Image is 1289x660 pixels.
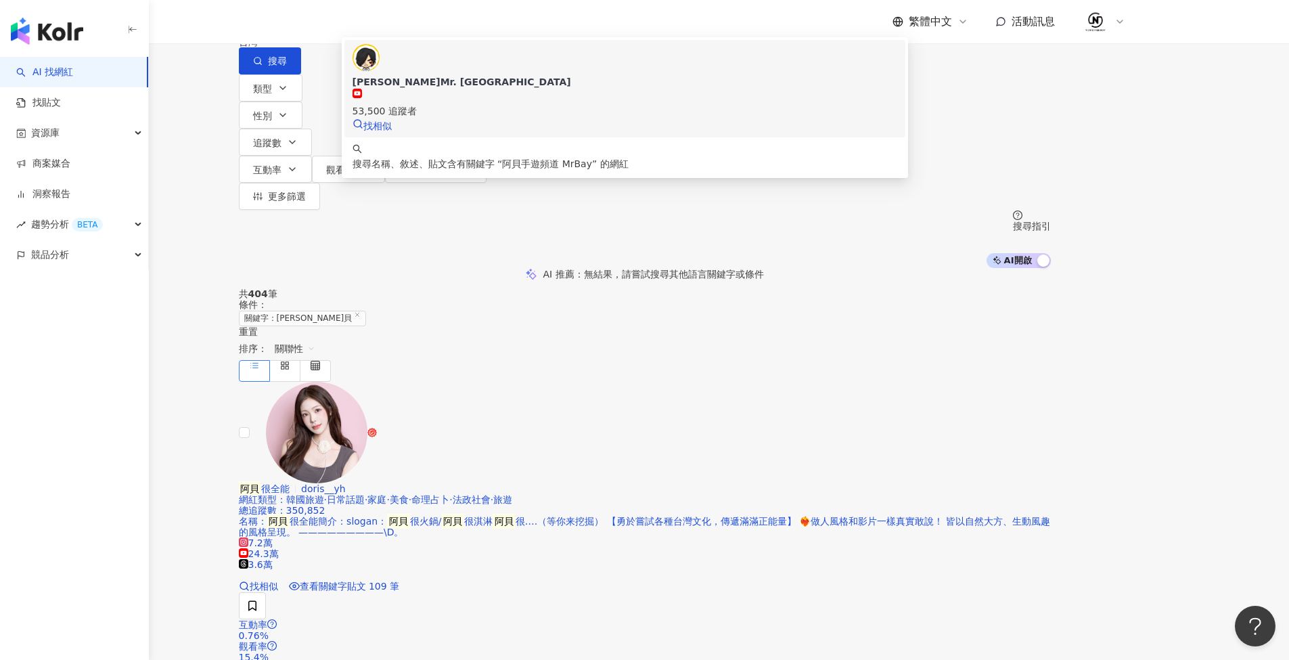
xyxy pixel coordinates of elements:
span: 類型 [253,83,272,94]
span: 很….（等你来挖掘） 【勇於嘗試各種台灣文化，傳遞滿滿正能量】 ❤️‍🔥做人風格和影片一樣真實敢說！ 皆以自然大方、生動風趣的風格呈現。 —————————\D。 [239,516,1051,537]
span: · [324,494,327,505]
span: rise [16,220,26,229]
span: 很淇淋 [464,516,493,527]
mark: 阿貝 [493,514,516,529]
button: 互動率 [239,156,312,183]
span: 名稱 ： [239,514,319,529]
span: 404 [248,288,268,299]
div: 網紅類型 ： [239,494,1051,505]
span: 觀看率 [326,164,355,175]
div: 搜尋名稱、敘述、貼文含有關鍵字 “ ” 的網紅 [353,156,898,171]
span: 很全能 [261,483,290,494]
mark: 阿貝 [239,481,262,496]
span: slogan： [346,516,387,527]
span: 競品分析 [31,240,69,270]
div: BETA [72,218,103,232]
button: 性別 [239,102,302,129]
span: 很火鍋/ [410,516,442,527]
span: 性別 [253,110,272,121]
div: 總追蹤數 ： 350,852 [239,505,1051,516]
span: 美食 [390,494,409,505]
span: 3.6萬 [239,559,273,570]
span: 觀看率 [239,641,267,652]
span: · [409,494,411,505]
button: 追蹤數 [239,129,312,156]
a: 找相似 [239,581,278,592]
button: 類型 [239,74,302,102]
span: 韓國旅遊 [286,494,324,505]
button: 搜尋 [239,47,301,74]
span: · [491,494,493,505]
span: 7.2萬 [239,537,273,548]
a: searchAI 找網紅 [16,66,73,79]
span: 追蹤數 [253,137,281,148]
span: 關聯性 [275,338,315,359]
span: 繁體中文 [909,14,952,29]
span: · [386,494,389,505]
span: 24.3萬 [239,548,279,559]
span: 互動率 [239,619,267,630]
span: 家庭 [367,494,386,505]
img: logo [11,18,83,45]
span: 阿貝手遊頻道 MrBay [502,158,592,169]
div: 0.76% [239,630,1051,641]
div: 共 筆 [239,288,1051,299]
span: question-circle [1013,211,1022,220]
span: 找相似 [363,120,392,131]
iframe: Help Scout Beacon - Open [1235,606,1275,646]
div: 排序： [239,337,1051,360]
span: 簡介 ： [239,514,1051,537]
span: question-circle [267,641,277,651]
span: 活動訊息 [1012,15,1055,28]
span: 查看關鍵字貼文 109 筆 [300,581,400,592]
div: [PERSON_NAME]Mr. [GEOGRAPHIC_DATA] [353,75,898,89]
span: 條件 ： [239,299,267,310]
span: question-circle [267,619,277,629]
span: 找相似 [250,581,278,592]
span: doris__yh [301,483,346,494]
span: 搜尋 [268,56,287,66]
span: 更多篩選 [268,191,306,202]
mark: 阿貝 [442,514,465,529]
a: 商案媒合 [16,157,70,171]
span: 命理占卜 [411,494,449,505]
img: KOL Avatar [266,382,367,483]
a: 洞察報告 [16,188,70,201]
span: 日常話題 [327,494,365,505]
span: search [353,144,362,154]
span: 法政社會 [453,494,491,505]
button: 觀看率 [312,156,385,183]
img: KOL Avatar [353,44,380,71]
span: 關鍵字：[PERSON_NAME]貝 [239,311,367,326]
span: · [365,494,367,505]
span: · [449,494,452,505]
a: 找貼文 [16,96,61,110]
button: 更多篩選 [239,183,320,210]
span: 互動率 [253,164,281,175]
a: 找相似 [353,120,392,131]
div: 53,500 追蹤者 [353,104,898,118]
span: 很全能 [290,516,318,527]
div: AI 推薦 ： [543,269,763,280]
span: 無結果，請嘗試搜尋其他語言關鍵字或條件 [584,269,764,280]
img: 02.jpeg [1083,9,1108,35]
span: 趨勢分析 [31,209,103,240]
mark: 阿貝 [267,514,290,529]
span: 旅遊 [493,494,512,505]
div: 搜尋指引 [1013,221,1051,232]
div: 重置 [239,326,1051,337]
mark: 阿貝 [387,514,410,529]
span: 資源庫 [31,118,60,148]
a: 查看關鍵字貼文 109 筆 [289,581,400,592]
